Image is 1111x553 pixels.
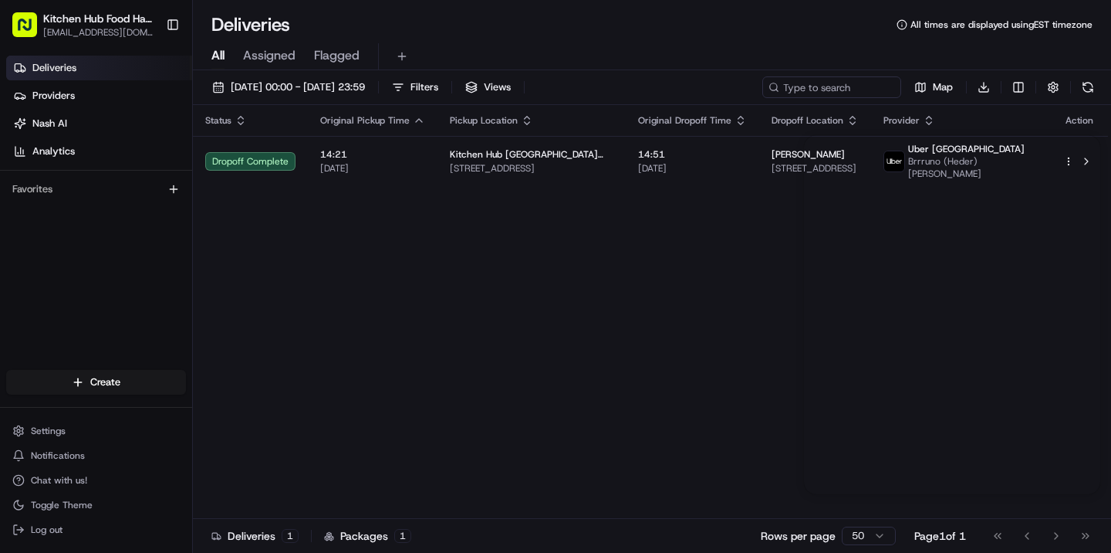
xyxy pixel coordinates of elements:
[6,494,186,516] button: Toggle Theme
[638,162,747,175] span: [DATE]
[282,529,299,543] div: 1
[43,26,154,39] button: [EMAIL_ADDRESS][DOMAIN_NAME]
[450,114,518,127] span: Pickup Location
[1063,114,1096,127] div: Action
[6,139,192,164] a: Analytics
[32,61,76,75] span: Deliveries
[910,19,1092,31] span: All times are displayed using EST timezone
[6,6,160,43] button: Kitchen Hub Food Hall - Support Office[EMAIL_ADDRESS][DOMAIN_NAME]
[385,76,445,98] button: Filters
[205,76,372,98] button: [DATE] 00:00 - [DATE] 23:59
[450,148,613,161] span: Kitchen Hub [GEOGRAPHIC_DATA] [GEOGRAPHIC_DATA]
[772,162,859,175] span: [STREET_ADDRESS]
[43,11,154,26] button: Kitchen Hub Food Hall - Support Office
[31,499,93,511] span: Toggle Theme
[804,135,1100,494] iframe: Customer support window
[32,117,67,131] span: Nash AI
[31,425,66,437] span: Settings
[211,12,290,37] h1: Deliveries
[883,114,920,127] span: Provider
[6,470,186,491] button: Chat with us!
[6,83,192,108] a: Providers
[243,46,295,65] span: Assigned
[458,76,518,98] button: Views
[32,144,75,158] span: Analytics
[638,148,747,161] span: 14:51
[6,420,186,442] button: Settings
[772,148,845,161] span: [PERSON_NAME]
[6,56,192,80] a: Deliveries
[484,80,511,94] span: Views
[761,528,836,544] p: Rows per page
[211,528,299,544] div: Deliveries
[6,445,186,466] button: Notifications
[314,46,360,65] span: Flagged
[6,370,186,395] button: Create
[907,76,960,98] button: Map
[231,80,365,94] span: [DATE] 00:00 - [DATE] 23:59
[90,375,120,389] span: Create
[205,114,231,127] span: Status
[31,450,85,462] span: Notifications
[320,162,425,175] span: [DATE]
[6,519,186,541] button: Log out
[933,80,953,94] span: Map
[324,528,411,544] div: Packages
[320,114,410,127] span: Original Pickup Time
[31,524,62,536] span: Log out
[6,111,192,136] a: Nash AI
[410,80,438,94] span: Filters
[762,76,901,98] input: Type to search
[772,114,843,127] span: Dropoff Location
[914,528,966,544] div: Page 1 of 1
[6,177,186,202] div: Favorites
[31,474,87,487] span: Chat with us!
[450,162,613,175] span: [STREET_ADDRESS]
[32,89,75,103] span: Providers
[211,46,225,65] span: All
[320,148,425,161] span: 14:21
[394,529,411,543] div: 1
[638,114,731,127] span: Original Dropoff Time
[1062,502,1103,544] iframe: Open customer support
[1077,76,1099,98] button: Refresh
